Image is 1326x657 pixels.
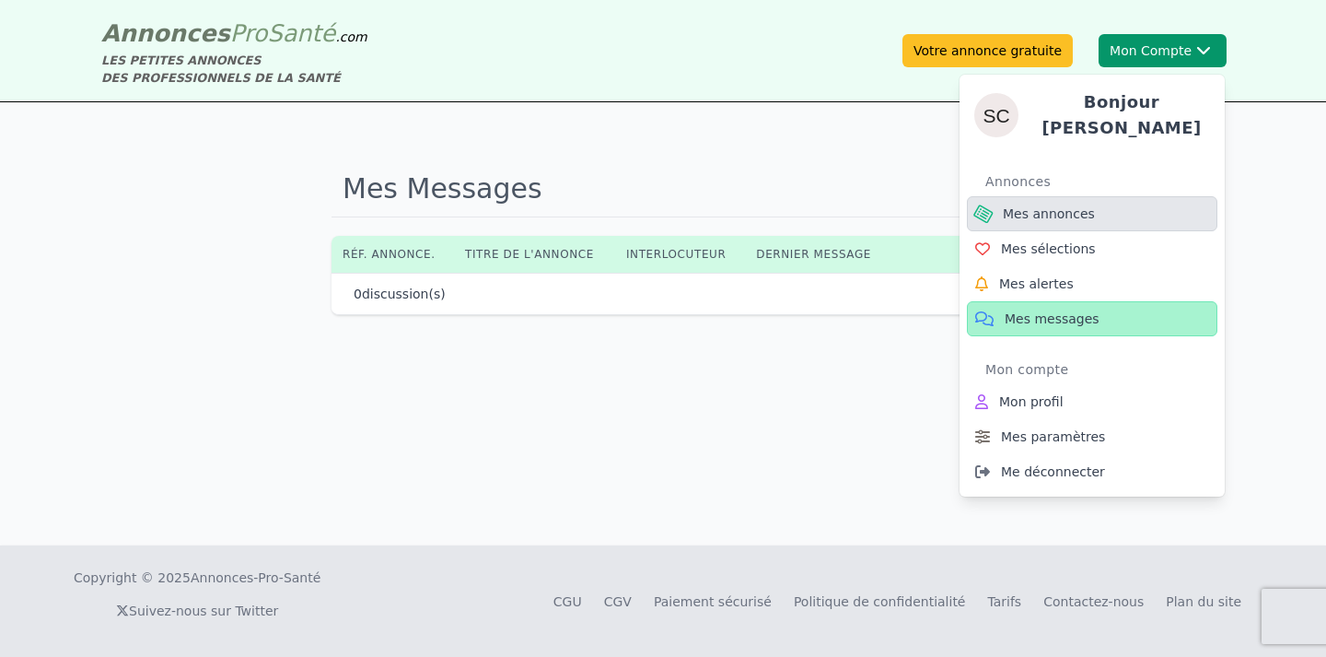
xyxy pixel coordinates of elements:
[1005,310,1099,328] span: Mes messages
[794,594,966,609] a: Politique de confidentialité
[654,594,772,609] a: Paiement sécurisé
[745,236,891,273] th: Dernier message
[331,236,454,273] th: Réf. annonce.
[902,34,1073,67] a: Votre annonce gratuite
[604,594,632,609] a: CGV
[967,266,1217,301] a: Mes alertes
[967,196,1217,231] a: Mes annonces
[116,604,278,618] a: Suivez-nous sur Twitter
[454,236,615,273] th: Titre de l'annonce
[987,594,1021,609] a: Tarifs
[615,236,745,273] th: Interlocuteur
[331,161,994,217] h1: Mes Messages
[999,275,1074,293] span: Mes alertes
[985,167,1217,196] div: Annonces
[335,29,366,44] span: .com
[267,19,335,47] span: Santé
[1001,463,1105,481] span: Me déconnecter
[230,19,268,47] span: Pro
[1166,594,1241,609] a: Plan du site
[1099,34,1227,67] button: Mon CompteSophieBonjour [PERSON_NAME]AnnoncesMes annoncesMes sélectionsMes alertesMes messagesMon...
[1001,428,1105,446] span: Mes paramètres
[553,594,582,609] a: CGU
[974,93,1018,137] img: Sophie
[191,569,320,587] a: Annonces-Pro-Santé
[74,569,320,587] div: Copyright © 2025
[101,52,367,87] div: LES PETITES ANNONCES DES PROFESSIONNELS DE LA SANTÉ
[101,19,367,47] a: AnnoncesProSanté.com
[101,19,230,47] span: Annonces
[1003,205,1095,223] span: Mes annonces
[354,285,446,303] p: discussion(s)
[967,384,1217,419] a: Mon profil
[1033,89,1210,141] h4: Bonjour [PERSON_NAME]
[999,393,1064,411] span: Mon profil
[967,454,1217,489] a: Me déconnecter
[967,419,1217,454] a: Mes paramètres
[354,287,362,301] span: 0
[985,355,1217,384] div: Mon compte
[967,301,1217,336] a: Mes messages
[967,231,1217,266] a: Mes sélections
[1043,594,1144,609] a: Contactez-nous
[1001,240,1096,258] span: Mes sélections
